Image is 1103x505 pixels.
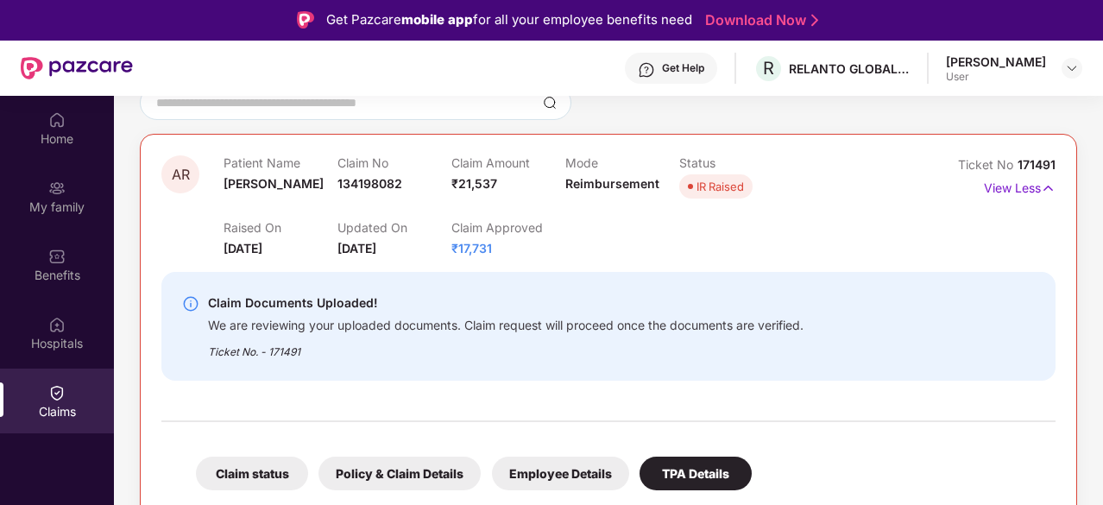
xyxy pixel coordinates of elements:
p: Patient Name [224,155,337,170]
p: Raised On [224,220,337,235]
strong: mobile app [401,11,473,28]
span: R [763,58,774,79]
div: Policy & Claim Details [318,457,481,490]
img: svg+xml;base64,PHN2ZyB4bWxucz0iaHR0cDovL3d3dy53My5vcmcvMjAwMC9zdmciIHdpZHRoPSIxNyIgaGVpZ2h0PSIxNy... [1041,179,1056,198]
span: ₹21,537 [451,176,497,191]
img: svg+xml;base64,PHN2ZyBpZD0iSGVscC0zMngzMiIgeG1sbnM9Imh0dHA6Ly93d3cudzMub3JnLzIwMDAvc3ZnIiB3aWR0aD... [638,61,655,79]
img: Logo [297,11,314,28]
span: Ticket No [958,157,1018,172]
img: svg+xml;base64,PHN2ZyBpZD0iQmVuZWZpdHMiIHhtbG5zPSJodHRwOi8vd3d3LnczLm9yZy8yMDAwL3N2ZyIgd2lkdGg9Ij... [48,248,66,265]
div: [PERSON_NAME] [946,54,1046,70]
img: Stroke [811,11,818,29]
img: svg+xml;base64,PHN2ZyB3aWR0aD0iMjAiIGhlaWdodD0iMjAiIHZpZXdCb3g9IjAgMCAyMCAyMCIgZmlsbD0ibm9uZSIgeG... [48,180,66,197]
div: TPA Details [640,457,752,490]
div: We are reviewing your uploaded documents. Claim request will proceed once the documents are verif... [208,313,804,333]
div: Employee Details [492,457,629,490]
p: Status [679,155,793,170]
span: Reimbursement [565,176,659,191]
p: Updated On [337,220,451,235]
div: RELANTO GLOBAL PRIVATE LIMITED [789,60,910,77]
span: [DATE] [337,241,376,256]
p: View Less [984,174,1056,198]
img: New Pazcare Logo [21,57,133,79]
div: Claim status [196,457,308,490]
span: ₹17,731 [451,241,492,256]
img: svg+xml;base64,PHN2ZyBpZD0iRHJvcGRvd24tMzJ4MzIiIHhtbG5zPSJodHRwOi8vd3d3LnczLm9yZy8yMDAwL3N2ZyIgd2... [1065,61,1079,75]
span: 171491 [1018,157,1056,172]
span: [PERSON_NAME] [224,176,324,191]
p: Claim Amount [451,155,565,170]
img: svg+xml;base64,PHN2ZyBpZD0iU2VhcmNoLTMyeDMyIiB4bWxucz0iaHR0cDovL3d3dy53My5vcmcvMjAwMC9zdmciIHdpZH... [543,96,557,110]
p: Claim Approved [451,220,565,235]
a: Download Now [705,11,813,29]
span: [DATE] [224,241,262,256]
img: svg+xml;base64,PHN2ZyBpZD0iQ2xhaW0iIHhtbG5zPSJodHRwOi8vd3d3LnczLm9yZy8yMDAwL3N2ZyIgd2lkdGg9IjIwIi... [48,384,66,401]
img: svg+xml;base64,PHN2ZyBpZD0iSW5mby0yMHgyMCIgeG1sbnM9Imh0dHA6Ly93d3cudzMub3JnLzIwMDAvc3ZnIiB3aWR0aD... [182,295,199,312]
p: Mode [565,155,679,170]
img: svg+xml;base64,PHN2ZyBpZD0iSG9zcGl0YWxzIiB4bWxucz0iaHR0cDovL3d3dy53My5vcmcvMjAwMC9zdmciIHdpZHRoPS... [48,316,66,333]
div: IR Raised [696,178,744,195]
span: 134198082 [337,176,402,191]
div: Claim Documents Uploaded! [208,293,804,313]
div: Ticket No. - 171491 [208,333,804,360]
div: Get Help [662,61,704,75]
div: Get Pazcare for all your employee benefits need [326,9,692,30]
div: User [946,70,1046,84]
span: AR [172,167,190,182]
p: Claim No [337,155,451,170]
img: svg+xml;base64,PHN2ZyBpZD0iSG9tZSIgeG1sbnM9Imh0dHA6Ly93d3cudzMub3JnLzIwMDAvc3ZnIiB3aWR0aD0iMjAiIG... [48,111,66,129]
